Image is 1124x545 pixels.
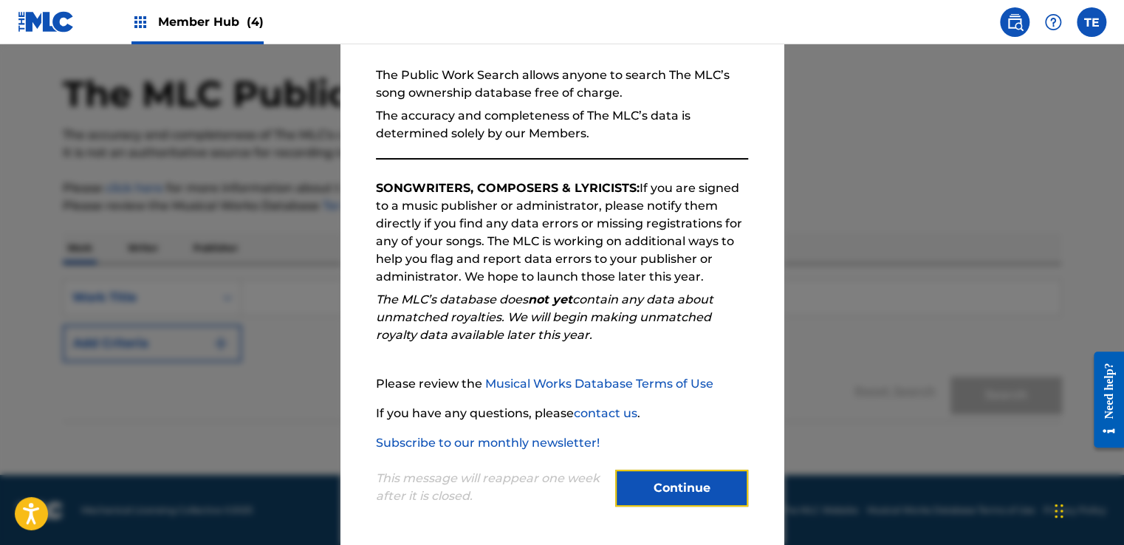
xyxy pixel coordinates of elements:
iframe: Chat Widget [1050,474,1124,545]
iframe: Resource Center [1083,340,1124,459]
img: Top Rightsholders [131,13,149,31]
a: Musical Works Database Terms of Use [485,377,713,391]
a: Public Search [1000,7,1029,37]
div: Help [1038,7,1068,37]
a: Subscribe to our monthly newsletter! [376,436,600,450]
p: This message will reappear one week after it is closed. [376,470,606,505]
img: MLC Logo [18,11,75,32]
div: User Menu [1077,7,1106,37]
em: The MLC’s database does contain any data about unmatched royalties. We will begin making unmatche... [376,292,713,342]
p: The Public Work Search allows anyone to search The MLC’s song ownership database free of charge. [376,66,748,102]
img: search [1006,13,1024,31]
div: Drag [1055,489,1063,533]
img: help [1044,13,1062,31]
strong: SONGWRITERS, COMPOSERS & LYRICISTS: [376,181,640,195]
a: contact us [574,406,637,420]
span: Member Hub [158,13,264,30]
p: If you have any questions, please . [376,405,748,422]
p: The accuracy and completeness of The MLC’s data is determined solely by our Members. [376,107,748,143]
p: Please review the [376,375,748,393]
span: (4) [247,15,264,29]
p: If you are signed to a music publisher or administrator, please notify them directly if you find ... [376,179,748,286]
button: Continue [615,470,748,507]
strong: not yet [528,292,572,306]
